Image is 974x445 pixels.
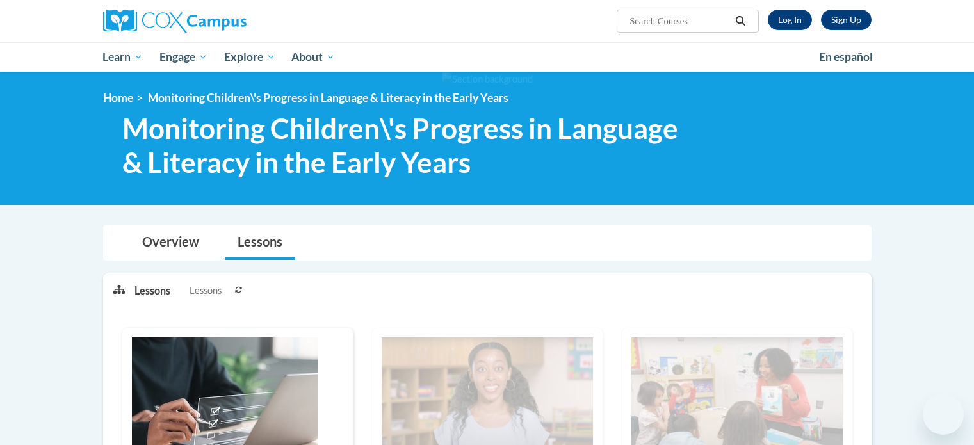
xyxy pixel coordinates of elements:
[190,284,222,298] span: Lessons
[923,394,964,435] iframe: Button to launch messaging window
[811,44,881,70] a: En español
[768,10,812,30] a: Log In
[225,226,295,260] a: Lessons
[148,91,508,104] span: Monitoring Children\'s Progress in Language & Literacy in the Early Years
[731,13,750,29] button: Search
[95,42,152,72] a: Learn
[628,13,731,29] input: Search Courses
[159,49,207,65] span: Engage
[102,49,143,65] span: Learn
[442,72,533,86] img: Section background
[103,91,133,104] a: Home
[103,10,346,33] a: Cox Campus
[129,226,212,260] a: Overview
[84,42,891,72] div: Main menu
[821,10,872,30] a: Register
[103,10,247,33] img: Cox Campus
[134,284,170,298] p: Lessons
[819,50,873,63] span: En español
[151,42,216,72] a: Engage
[122,111,694,179] span: Monitoring Children\'s Progress in Language & Literacy in the Early Years
[283,42,343,72] a: About
[216,42,284,72] a: Explore
[224,49,275,65] span: Explore
[291,49,335,65] span: About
